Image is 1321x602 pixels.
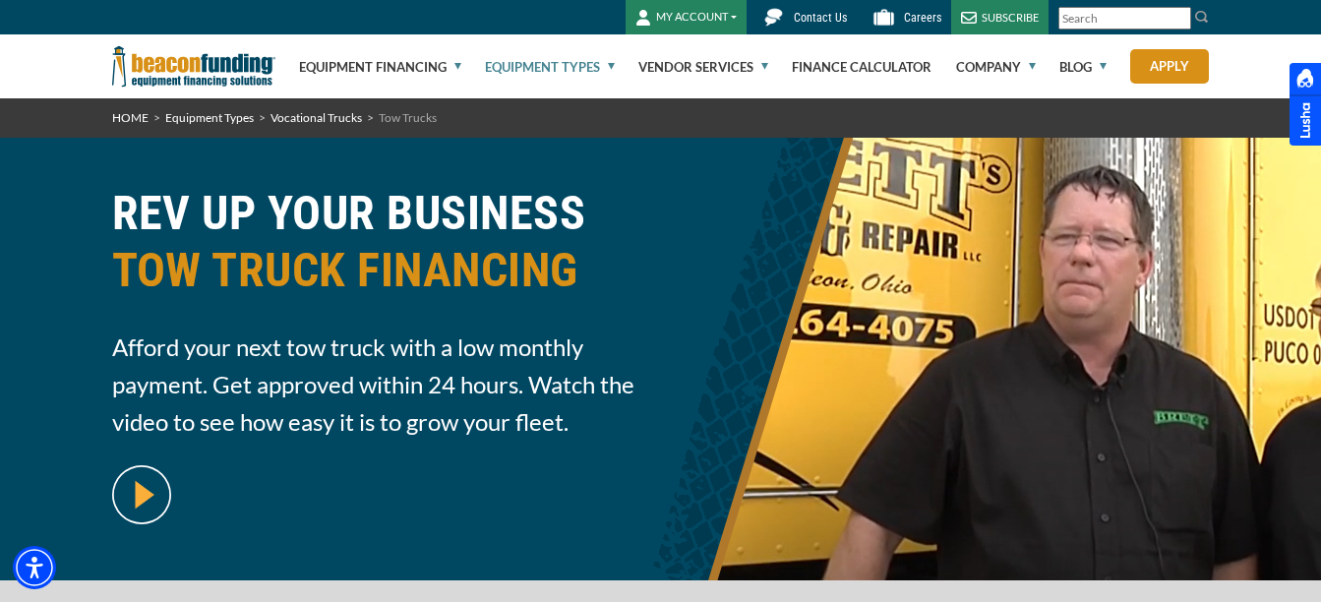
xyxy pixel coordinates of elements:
a: Equipment Financing [299,35,461,98]
a: Company [956,35,1036,98]
a: Finance Calculator [792,35,931,98]
img: Search [1194,9,1210,25]
input: Search [1058,7,1191,30]
div: Accessibility Menu [13,546,56,589]
a: Vocational Trucks [270,110,362,125]
a: Apply [1130,49,1209,84]
a: Clear search text [1171,11,1186,27]
a: Blog [1059,35,1107,98]
a: Vendor Services [638,35,768,98]
a: Equipment Types [485,35,615,98]
img: Beacon Funding Corporation logo [112,34,275,98]
span: Tow Trucks [379,110,437,125]
a: HOME [112,110,149,125]
img: video modal pop-up play button [112,465,171,524]
span: Afford your next tow truck with a low monthly payment. Get approved within 24 hours. Watch the vi... [112,329,649,441]
span: Contact Us [794,11,847,25]
h1: REV UP YOUR BUSINESS [112,185,649,314]
a: Equipment Types [165,110,254,125]
span: TOW TRUCK FINANCING [112,242,649,299]
span: Careers [904,11,941,25]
